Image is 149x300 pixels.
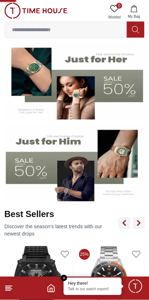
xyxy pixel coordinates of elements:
[124,3,145,21] button: My Bag
[6,43,143,120] img: Women's Watches Banner
[4,209,119,220] h2: Best Sellers
[128,279,144,295] div: Chat Widget
[116,3,122,9] span: 0
[47,284,55,293] a: Home
[105,3,124,21] a: 0Wishlist
[4,3,67,19] img: ...
[105,14,124,20] span: Wishlist
[68,281,117,287] div: Hey there!
[61,275,67,282] em: Close tooltip
[79,249,90,260] span: 25%
[6,125,143,202] img: Men's Watches Banner
[125,14,143,19] span: My Bag
[4,223,119,238] p: Discover the season’s latest trends with our newest drops
[68,287,117,292] p: Talk to our watch expert!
